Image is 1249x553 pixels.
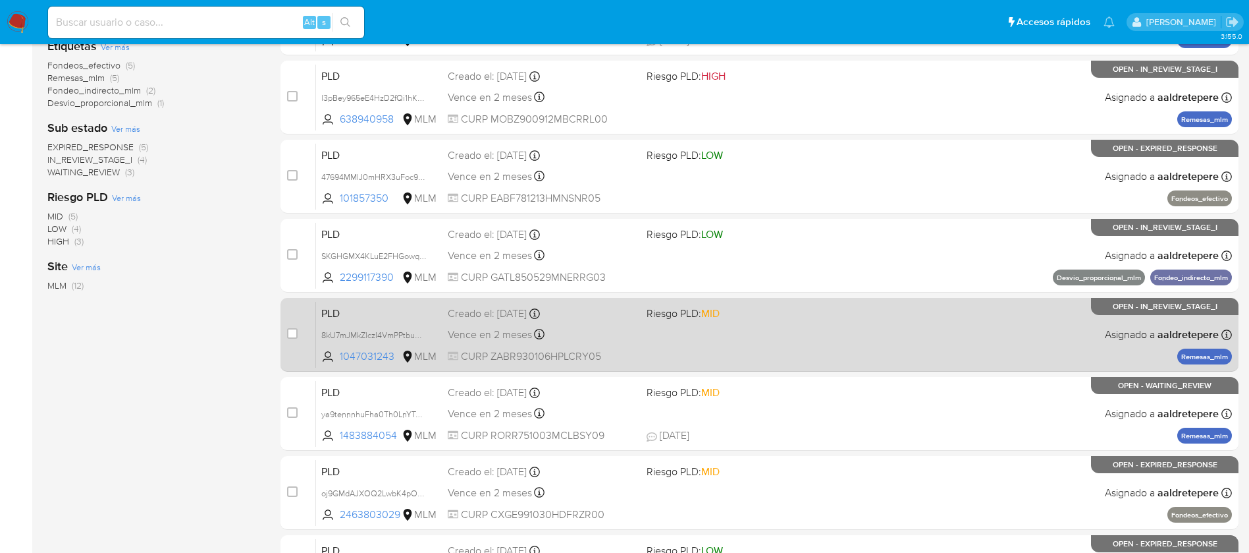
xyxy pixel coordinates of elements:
input: Buscar usuario o caso... [48,14,364,31]
a: Salir [1225,15,1239,29]
span: s [322,16,326,28]
span: Alt [304,16,315,28]
a: Notificaciones [1103,16,1115,28]
span: Accesos rápidos [1017,15,1090,29]
button: search-icon [332,13,359,32]
p: alicia.aldreteperez@mercadolibre.com.mx [1146,16,1221,28]
span: 3.155.0 [1221,31,1242,42]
